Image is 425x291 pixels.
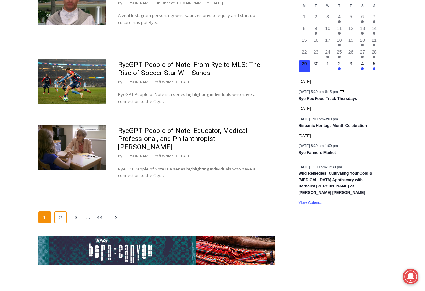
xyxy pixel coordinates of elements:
p: RyeGPT People of Note is a series highlighting individuals who have a connection to the City… [118,91,263,105]
a: Rye Farmers Market [299,150,336,155]
time: 18 [337,38,342,43]
time: 21 [372,38,377,43]
button: 27 Has events [357,49,368,60]
img: (PHOTO: Ruth Gottesman in 2017 at Albert Einstein College of Medicine, where she is Chair Emeritu... [38,125,106,170]
em: Has events [373,32,375,35]
a: View Calendar [299,201,324,205]
time: 4 [338,14,341,19]
a: Rye Rec Food Truck Thursdays [299,96,357,102]
em: Has events [373,20,375,23]
div: Saturday [357,3,368,13]
em: Has events [338,20,341,23]
em: Has events [361,44,364,46]
span: 12:30 pm [327,165,342,169]
time: 9 [315,26,317,31]
em: Has events [373,67,375,70]
em: Has events [338,32,341,35]
button: 10 [322,25,333,37]
time: 5 [350,14,352,19]
time: 15 [302,38,307,43]
button: 2 [310,13,322,25]
time: [DATE] [299,79,311,85]
em: Has events [326,56,329,58]
span: S [373,4,375,8]
span: [DATE] 5:30 pm [299,89,324,93]
em: Has events [338,67,341,70]
span: 1:00 pm [325,144,338,148]
span: … [86,212,90,223]
button: 12 [345,25,357,37]
time: 29 [302,61,307,66]
time: [DATE] [180,79,191,85]
time: 30 [314,61,319,66]
button: 6 Has events [357,13,368,25]
time: 11 [337,26,342,31]
button: 19 [345,37,357,49]
span: [DATE] 8:30 am [299,144,324,148]
time: - [299,89,339,93]
button: 3 [322,13,333,25]
button: 25 Has events [333,49,345,60]
span: W [326,4,329,8]
em: Has events [361,67,364,70]
span: M [303,4,306,8]
time: 14 [372,26,377,31]
div: Friday [345,3,357,13]
time: 17 [325,38,330,43]
time: 8 [303,26,306,31]
time: 1 [326,61,329,66]
div: Tuesday [310,3,322,13]
img: (PHOTO: Will Sands at New England Revolution vs New York City FC on March 15th, 2025. Source: New... [38,59,106,104]
time: 6 [361,14,364,19]
span: F [350,4,352,8]
span: [DATE] 11:00 am [299,165,326,169]
button: 16 [310,37,322,49]
time: - [299,165,342,169]
em: Has events [361,32,364,35]
time: 2 [315,14,317,19]
h4: [PERSON_NAME] Read Sanctuary Fall Fest: [DATE] [5,66,83,81]
button: 2 Has events [333,60,345,72]
button: 5 Has events [368,60,380,72]
div: Monday [299,3,310,13]
a: 3 [70,211,83,224]
a: [PERSON_NAME] Read Sanctuary Fall Fest: [DATE] [0,65,94,81]
button: 21 Has events [368,37,380,49]
a: 44 [94,211,106,224]
em: Has events [338,56,341,58]
button: 13 Has events [357,25,368,37]
time: 3 [326,14,329,19]
p: A viral Instagram personality who satirizes private equity and start up culture has put Rye… [118,12,263,26]
button: 15 [299,37,310,49]
button: 3 [345,60,357,72]
time: 28 [372,49,377,55]
time: 5 [373,61,375,66]
a: Hispanic Heritage Month Celebration [299,123,367,129]
time: 12 [348,26,354,31]
a: RyeGPT People of Note: Educator, Medical Professional, and Philanthropist [PERSON_NAME] [118,127,248,151]
button: 4 Has events [333,13,345,25]
span: T [315,4,317,8]
button: 30 [310,60,322,72]
button: 7 Has events [368,13,380,25]
time: 3 [350,61,352,66]
div: / [73,62,74,68]
div: Sunday [368,3,380,13]
time: 10 [325,26,330,31]
time: 22 [302,49,307,55]
span: [DATE] 1:00 pm [299,117,324,121]
em: Has events [361,20,364,23]
button: 1 [322,60,333,72]
em: Has events [361,56,364,58]
a: [PERSON_NAME], Staff Writer [123,154,173,158]
em: Has events [338,44,341,46]
span: By [118,153,122,159]
time: 4 [361,61,364,66]
a: [PERSON_NAME], Staff Writer [123,79,173,84]
a: 2 [54,211,67,224]
em: Has events [373,56,375,58]
time: 1 [303,14,306,19]
button: 4 Has events [357,60,368,72]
